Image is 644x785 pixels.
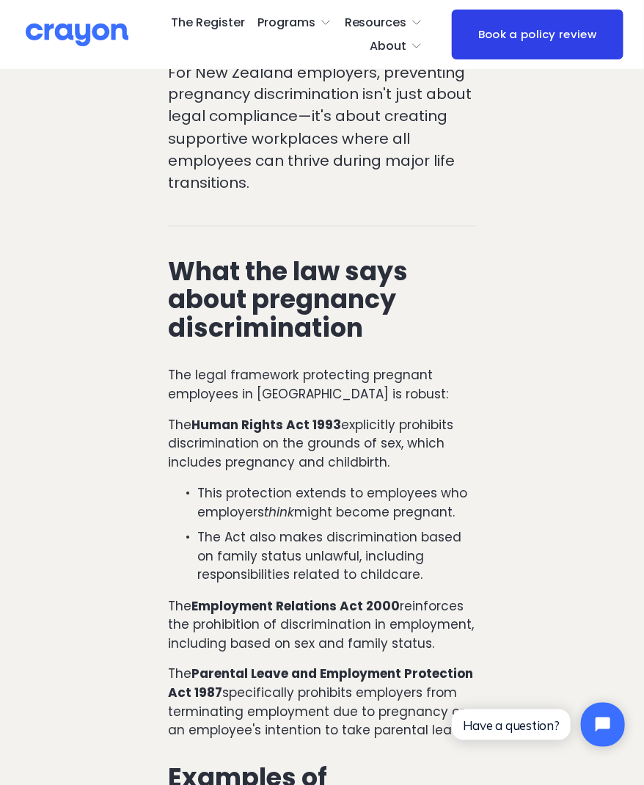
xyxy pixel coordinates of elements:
[168,665,476,702] strong: Parental Leave and Employment Protection Act 1987
[26,22,128,48] img: Crayon
[264,504,294,522] em: think
[197,529,476,585] p: The Act also makes discrimination based on family status unlawful, including responsibilities rel...
[197,485,476,522] p: This protection extends to employees who employers might become pregnant.
[370,36,407,57] span: About
[168,598,476,654] p: The reinforces the prohibition of discrimination in employment, including based on sex and family...
[171,11,245,34] a: The Register
[258,12,316,34] span: Programs
[258,11,332,34] a: folder dropdown
[168,62,476,195] p: For New Zealand employers, preventing pregnancy discrimination isn't just about legal compliance—...
[168,417,476,473] p: The explicitly prohibits discrimination on the grounds of sex, which includes pregnancy and child...
[452,10,623,59] a: Book a policy review
[345,12,407,34] span: Resources
[168,367,476,404] p: The legal framework protecting pregnant employees in [GEOGRAPHIC_DATA] is robust:
[345,11,423,34] a: folder dropdown
[191,417,341,434] strong: Human Rights Act 1993
[168,258,476,344] h2: What the law says about pregnancy discrimination
[370,34,423,58] a: folder dropdown
[439,690,637,759] iframe: Tidio Chat
[191,598,400,616] strong: Employment Relations Act 2000
[168,665,476,740] p: The specifically prohibits employers from terminating employment due to pregnancy or an employee'...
